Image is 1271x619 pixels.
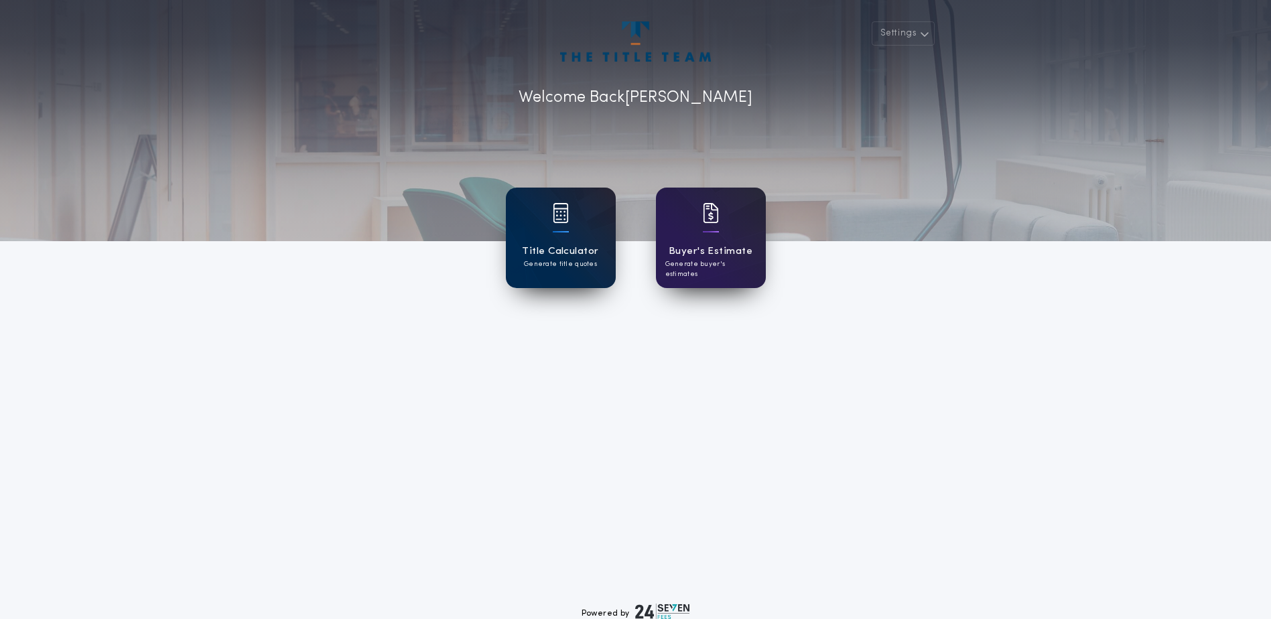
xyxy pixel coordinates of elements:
[524,259,597,269] p: Generate title quotes
[560,21,710,62] img: account-logo
[506,188,616,288] a: card iconTitle CalculatorGenerate title quotes
[522,244,598,259] h1: Title Calculator
[665,259,756,279] p: Generate buyer's estimates
[656,188,766,288] a: card iconBuyer's EstimateGenerate buyer's estimates
[519,86,752,110] p: Welcome Back [PERSON_NAME]
[669,244,752,259] h1: Buyer's Estimate
[553,203,569,223] img: card icon
[703,203,719,223] img: card icon
[872,21,935,46] button: Settings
